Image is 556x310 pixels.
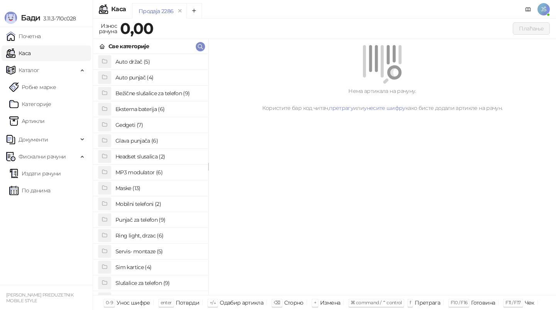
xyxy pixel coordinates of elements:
div: Продаја 2286 [139,7,173,15]
a: унесите шифру [364,104,405,111]
span: F10 / F16 [451,300,467,305]
h4: Glava punjača (6) [115,135,202,147]
div: Унос шифре [117,298,150,308]
a: претрагу [329,104,353,111]
span: ↑/↓ [210,300,216,305]
div: Чек [525,298,534,308]
div: Нема артикала на рачуну. Користите бар код читач, или како бисте додали артикле на рачун. [218,87,547,112]
button: remove [175,8,185,14]
span: enter [161,300,172,305]
span: Бади [21,13,40,22]
h4: MP3 modulator (6) [115,166,202,179]
small: [PERSON_NAME] PREDUZETNIK MOBILE STYLE [6,292,73,303]
a: Каса [6,45,31,61]
h4: Eksterna baterija (6) [115,103,202,115]
strong: 0,00 [120,19,153,38]
div: Одабир артикла [220,298,263,308]
h4: Sim kartice (4) [115,261,202,273]
div: grid [93,54,208,295]
span: ⌘ command / ⌃ control [351,300,402,305]
h4: Servis- montaze (5) [115,245,202,258]
span: Документи [19,132,48,147]
span: ⌫ [274,300,280,305]
div: Све категорије [108,42,149,51]
a: Почетна [6,29,41,44]
span: Фискални рачуни [19,149,66,164]
a: Издати рачуни [9,166,61,181]
img: Logo [5,12,17,24]
span: JŠ [537,3,550,15]
button: Add tab [186,3,202,19]
h4: Mobilni telefoni (2) [115,198,202,210]
h4: Punjač za telefon (9) [115,214,202,226]
a: Категорије [9,96,51,112]
a: Робне марке [9,79,56,95]
a: По данима [9,183,50,198]
div: Потврди [176,298,200,308]
h4: Gedgeti (7) [115,119,202,131]
h4: Slušalice za telefon (9) [115,277,202,289]
a: Документација [522,3,534,15]
div: Каса [111,6,126,12]
span: F11 / F17 [505,300,520,305]
div: Измена [320,298,340,308]
h4: Maske (13) [115,182,202,194]
span: f [410,300,411,305]
div: Сторно [284,298,303,308]
h4: Bežične slušalice za telefon (9) [115,87,202,99]
h4: Auto držač (5) [115,56,202,68]
h4: Ring light, drzac (6) [115,229,202,242]
h4: Auto punjač (4) [115,71,202,84]
span: 0-9 [106,300,113,305]
span: 3.11.3-710c028 [40,15,76,22]
a: ArtikliАртикли [9,113,45,129]
h4: Headset slusalica (2) [115,150,202,163]
div: Готовина [471,298,495,308]
span: Каталог [19,62,39,78]
span: + [314,300,316,305]
div: Претрага [415,298,440,308]
h4: Staklo za telefon (7) [115,293,202,305]
div: Износ рачуна [97,21,119,36]
button: Плаћање [513,22,550,35]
